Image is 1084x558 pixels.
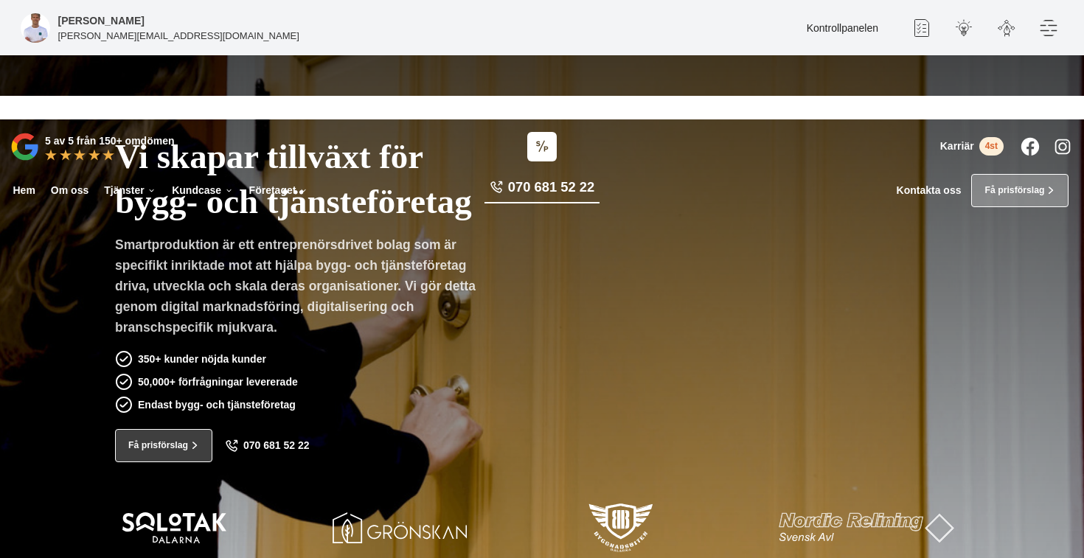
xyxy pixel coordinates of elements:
p: Endast bygg- och tjänsteföretag [138,397,296,413]
a: Kundcase [170,174,236,207]
a: Tjänster [102,174,159,207]
p: 5 av 5 från 150+ omdömen [45,133,174,149]
a: 070 681 52 22 [484,178,600,203]
img: foretagsbild-pa-smartproduktion-en-webbyraer-i-dalarnas-lan.png [21,13,50,43]
p: 350+ kunder nöjda kunder [138,351,266,367]
span: Karriär [940,140,974,153]
a: Företaget [246,174,310,207]
span: 070 681 52 22 [508,178,594,197]
a: Läs pressmeddelandet här! [586,102,706,112]
a: Karriär 4st [940,137,1004,156]
h5: Administratör [58,13,145,29]
a: Kontakta oss [897,184,962,197]
span: 070 681 52 22 [243,439,310,452]
a: Kontrollpanelen [807,22,878,34]
a: Om oss [48,174,91,207]
a: Få prisförslag [971,174,1069,207]
span: Få prisförslag [128,439,188,453]
a: 070 681 52 22 [225,439,310,453]
span: Få prisförslag [984,184,1044,198]
p: [PERSON_NAME][EMAIL_ADDRESS][DOMAIN_NAME] [58,29,299,43]
p: Vi vann Årets Unga Företagare i Dalarna 2024 – [5,101,1079,114]
a: Hem [10,174,38,207]
p: 50,000+ förfrågningar levererade [138,374,298,390]
a: Få prisförslag [115,429,212,462]
span: 4st [979,137,1004,156]
p: Smartproduktion är ett entreprenörsdrivet bolag som är specifikt inriktade mot att hjälpa bygg- o... [115,234,487,343]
